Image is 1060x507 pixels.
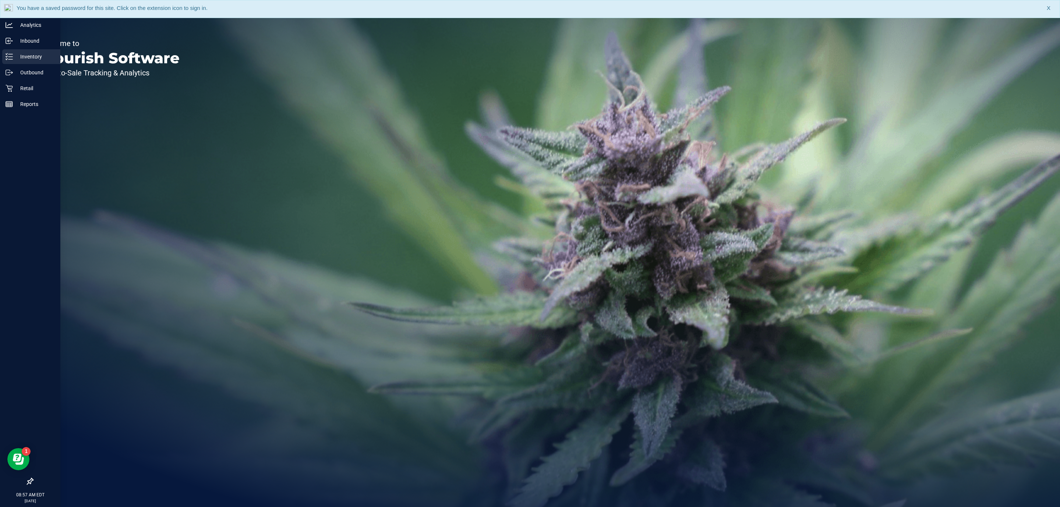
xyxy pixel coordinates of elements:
[7,448,29,470] iframe: Resource center
[1047,4,1050,13] span: X
[6,21,13,29] inline-svg: Analytics
[6,85,13,92] inline-svg: Retail
[13,36,57,45] p: Inbound
[13,100,57,109] p: Reports
[13,84,57,93] p: Retail
[22,447,31,456] iframe: Resource center unread badge
[13,68,57,77] p: Outbound
[13,52,57,61] p: Inventory
[17,5,208,11] span: You have a saved password for this site. Click on the extension icon to sign in.
[6,69,13,76] inline-svg: Outbound
[40,40,180,47] p: Welcome to
[40,69,180,77] p: Seed-to-Sale Tracking & Analytics
[3,492,57,498] p: 08:57 AM EDT
[13,21,57,29] p: Analytics
[6,53,13,60] inline-svg: Inventory
[4,4,13,14] img: notLoggedInIcon.png
[6,100,13,108] inline-svg: Reports
[40,51,180,65] p: Flourish Software
[6,37,13,45] inline-svg: Inbound
[3,498,57,504] p: [DATE]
